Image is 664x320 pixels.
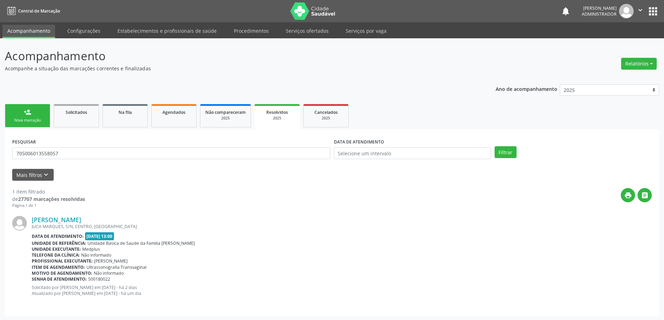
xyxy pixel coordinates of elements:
b: Data de atendimento: [32,233,84,239]
span: Administrador [582,11,617,17]
span: Ultrassonografia Transvaginal [86,264,146,270]
span: Na fila [119,109,132,115]
p: Ano de acompanhamento [496,84,557,93]
b: Telefone da clínica: [32,252,80,258]
p: Acompanhe a situação das marcações correntes e finalizadas [5,65,463,72]
i: keyboard_arrow_down [42,171,50,179]
b: Unidade de referência: [32,240,86,246]
span: Unidade Basica de Saude da Familia [PERSON_NAME] [87,240,195,246]
div: 2025 [259,116,295,121]
button: Relatórios [621,58,657,70]
div: 1 item filtrado [12,188,85,195]
strong: 27707 marcações resolvidas [18,196,85,202]
button: print [621,188,635,202]
a: Serviços ofertados [281,25,334,37]
input: Nome, CNS [12,147,330,159]
img: img [619,4,634,18]
a: Procedimentos [229,25,274,37]
span: [DATE] 13:00 [85,232,114,240]
div: person_add [24,108,31,116]
img: img [12,216,27,231]
label: PESQUISAR [12,136,36,147]
p: Solicitado por [PERSON_NAME] em [DATE] - há 2 dias Atualizado por [PERSON_NAME] em [DATE] - há um... [32,284,652,296]
a: [PERSON_NAME] [32,216,81,224]
div: de [12,195,85,203]
div: Página 1 de 1 [12,203,85,209]
span: Não compareceram [205,109,246,115]
a: Configurações [62,25,105,37]
div: JUCA MARQUES, S/N, CENTRO, [GEOGRAPHIC_DATA] [32,224,652,229]
b: Senha de atendimento: [32,276,87,282]
button:  [638,188,652,202]
a: Estabelecimentos e profissionais de saúde [113,25,222,37]
i: print [624,192,632,199]
button: notifications [561,6,571,16]
b: Item de agendamento: [32,264,85,270]
span: Solicitados [66,109,87,115]
div: 2025 [308,116,343,121]
label: DATA DE ATENDIMENTO [334,136,384,147]
div: 2025 [205,116,246,121]
b: Profissional executante: [32,258,93,264]
b: Unidade executante: [32,246,81,252]
span: Resolvidos [266,109,288,115]
span: Não informado [81,252,111,258]
input: Selecione um intervalo [334,147,491,159]
span: Central de Marcação [18,8,60,14]
i:  [641,192,649,199]
span: Não informado [94,270,124,276]
a: Serviços por vaga [341,25,391,37]
button:  [634,4,647,18]
span: Cancelados [314,109,338,115]
button: Filtrar [495,146,517,158]
span: Medplus [82,246,100,252]
a: Central de Marcação [5,5,60,17]
span: Agendados [162,109,185,115]
button: apps [647,5,659,17]
div: [PERSON_NAME] [582,5,617,11]
span: [PERSON_NAME] [94,258,128,264]
p: Acompanhamento [5,47,463,65]
b: Motivo de agendamento: [32,270,92,276]
a: Acompanhamento [2,25,55,38]
button: Mais filtroskeyboard_arrow_down [12,169,54,181]
i:  [636,6,644,14]
div: Nova marcação [10,118,45,123]
span: S00180022 [88,276,110,282]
